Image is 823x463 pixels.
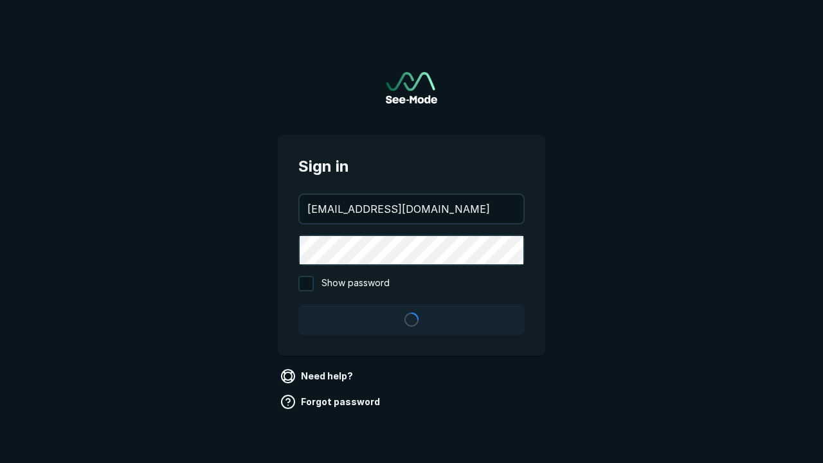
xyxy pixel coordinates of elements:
img: See-Mode Logo [386,72,437,104]
a: Forgot password [278,392,385,412]
span: Sign in [298,155,525,178]
input: your@email.com [300,195,523,223]
a: Go to sign in [386,72,437,104]
span: Show password [321,276,390,291]
a: Need help? [278,366,358,386]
